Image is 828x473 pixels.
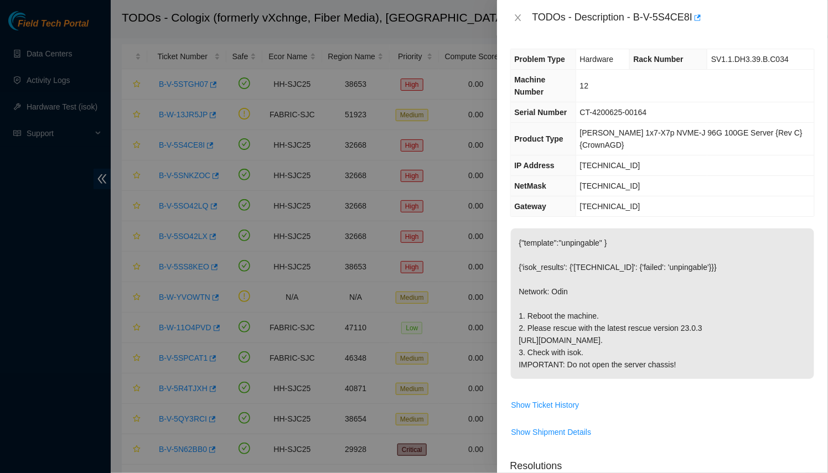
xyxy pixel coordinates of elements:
span: Problem Type [515,55,566,64]
span: Rack Number [634,55,684,64]
span: NetMask [515,181,547,190]
span: SV1.1.DH3.39.B.C034 [711,55,789,64]
span: Product Type [515,134,563,143]
span: CT-4200625-00164 [580,108,647,117]
span: Gateway [515,202,547,211]
span: Serial Number [515,108,567,117]
span: IP Address [515,161,555,170]
span: Machine Number [515,75,546,96]
button: Show Shipment Details [511,423,592,441]
button: Show Ticket History [511,396,580,414]
span: [TECHNICAL_ID] [580,181,640,190]
span: Hardware [580,55,614,64]
span: 12 [580,81,589,90]
button: Close [510,13,526,23]
div: TODOs - Description - B-V-5S4CE8I [532,9,815,27]
span: close [514,13,522,22]
p: {"template":"unpingable" } {'isok_results': {'[TECHNICAL_ID]': {'failed': 'unpingable'}}} Network... [511,228,814,379]
span: Show Shipment Details [511,426,592,438]
span: [TECHNICAL_ID] [580,202,640,211]
span: [PERSON_NAME] 1x7-X7p NVME-J 96G 100GE Server {Rev C}{CrownAGD} [580,128,803,149]
span: [TECHNICAL_ID] [580,161,640,170]
span: Show Ticket History [511,399,579,411]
